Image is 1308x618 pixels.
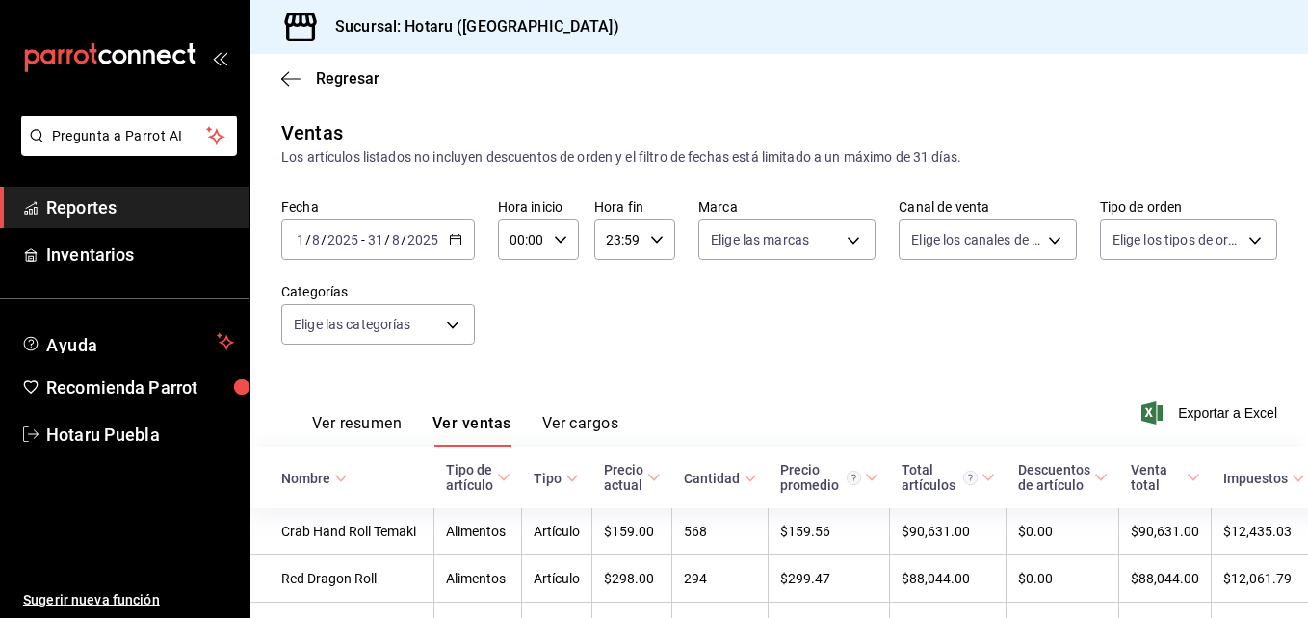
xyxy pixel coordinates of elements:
label: Marca [698,200,876,214]
span: - [361,232,365,247]
td: $0.00 [1007,508,1119,555]
span: Venta total [1131,462,1200,493]
td: 294 [672,555,769,603]
td: $299.47 [769,555,890,603]
input: ---- [327,232,359,247]
td: $88,044.00 [890,555,1007,603]
svg: El total artículos considera cambios de precios en los artículos así como costos adicionales por ... [963,471,978,485]
label: Fecha [281,200,475,214]
button: Exportar a Excel [1145,401,1277,425]
button: Ver ventas [432,414,511,447]
td: Crab Hand Roll Temaki [250,508,434,555]
button: Ver cargos [542,414,619,447]
input: ---- [406,232,439,247]
label: Tipo de orden [1100,200,1277,214]
td: Alimentos [434,508,522,555]
label: Hora inicio [498,200,579,214]
input: -- [391,232,401,247]
span: Total artículos [902,462,995,493]
div: Descuentos de artículo [1018,462,1090,493]
label: Categorías [281,285,475,298]
td: 568 [672,508,769,555]
span: Sugerir nueva función [23,590,234,610]
div: Nombre [281,471,330,486]
h3: Sucursal: Hotaru ([GEOGRAPHIC_DATA]) [320,15,619,39]
input: -- [367,232,384,247]
label: Canal de venta [899,200,1076,214]
span: / [401,232,406,247]
span: Recomienda Parrot [46,374,234,400]
span: Impuestos [1223,471,1305,486]
span: Hotaru Puebla [46,422,234,448]
span: Elige los tipos de orden [1112,230,1242,249]
span: Regresar [316,69,379,88]
span: Elige las categorías [294,315,411,334]
td: $159.00 [592,508,672,555]
td: $90,631.00 [1119,508,1212,555]
span: Descuentos de artículo [1018,462,1108,493]
td: Artículo [522,555,592,603]
div: Precio promedio [780,462,861,493]
span: Tipo [534,471,579,486]
span: / [321,232,327,247]
div: Tipo de artículo [446,462,493,493]
div: Impuestos [1223,471,1288,486]
span: Elige las marcas [711,230,809,249]
div: navigation tabs [312,414,618,447]
span: Precio promedio [780,462,878,493]
span: Ayuda [46,330,209,353]
button: Pregunta a Parrot AI [21,116,237,156]
span: / [384,232,390,247]
span: Elige los canales de venta [911,230,1040,249]
td: Artículo [522,508,592,555]
td: Alimentos [434,555,522,603]
button: Regresar [281,69,379,88]
div: Tipo [534,471,562,486]
div: Precio actual [604,462,643,493]
input: -- [311,232,321,247]
div: Cantidad [684,471,740,486]
td: $88,044.00 [1119,555,1212,603]
div: Ventas [281,118,343,147]
td: $0.00 [1007,555,1119,603]
span: Pregunta a Parrot AI [52,126,207,146]
span: / [305,232,311,247]
span: Nombre [281,471,348,486]
svg: Precio promedio = Total artículos / cantidad [847,471,861,485]
div: Venta total [1131,462,1183,493]
span: Cantidad [684,471,757,486]
button: open_drawer_menu [212,50,227,65]
span: Precio actual [604,462,661,493]
td: $159.56 [769,508,890,555]
td: $90,631.00 [890,508,1007,555]
input: -- [296,232,305,247]
label: Hora fin [594,200,675,214]
div: Los artículos listados no incluyen descuentos de orden y el filtro de fechas está limitado a un m... [281,147,1277,167]
span: Reportes [46,194,234,220]
button: Ver resumen [312,414,402,447]
span: Tipo de artículo [446,462,510,493]
td: Red Dragon Roll [250,555,434,603]
a: Pregunta a Parrot AI [13,140,237,160]
div: Total artículos [902,462,978,493]
td: $298.00 [592,555,672,603]
span: Inventarios [46,242,234,268]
